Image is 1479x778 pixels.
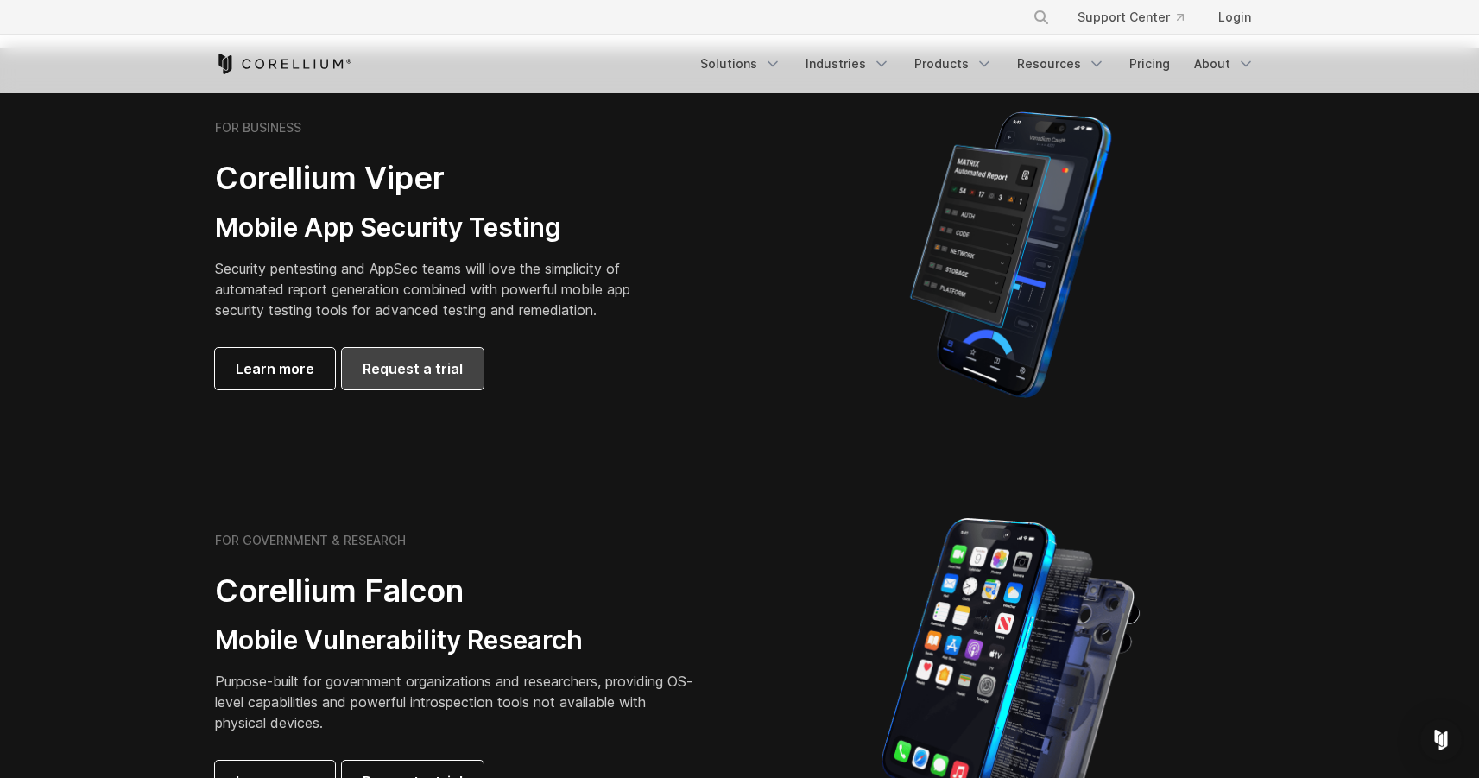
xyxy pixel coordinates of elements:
a: Login [1204,2,1265,33]
a: Products [904,48,1003,79]
h6: FOR BUSINESS [215,120,301,136]
h3: Mobile App Security Testing [215,212,657,244]
h2: Corellium Viper [215,159,657,198]
span: Learn more [236,358,314,379]
div: Navigation Menu [1012,2,1265,33]
img: Corellium MATRIX automated report on iPhone showing app vulnerability test results across securit... [881,104,1141,406]
a: Solutions [690,48,792,79]
div: Navigation Menu [690,48,1265,79]
button: Search [1026,2,1057,33]
a: Resources [1007,48,1116,79]
p: Purpose-built for government organizations and researchers, providing OS-level capabilities and p... [215,671,698,733]
h3: Mobile Vulnerability Research [215,624,698,657]
h6: FOR GOVERNMENT & RESEARCH [215,533,406,548]
h2: Corellium Falcon [215,572,698,610]
p: Security pentesting and AppSec teams will love the simplicity of automated report generation comb... [215,258,657,320]
a: About [1184,48,1265,79]
a: Request a trial [342,348,484,389]
div: Open Intercom Messenger [1420,719,1462,761]
a: Support Center [1064,2,1198,33]
a: Industries [795,48,901,79]
a: Learn more [215,348,335,389]
a: Corellium Home [215,54,352,74]
span: Request a trial [363,358,463,379]
a: Pricing [1119,48,1180,79]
